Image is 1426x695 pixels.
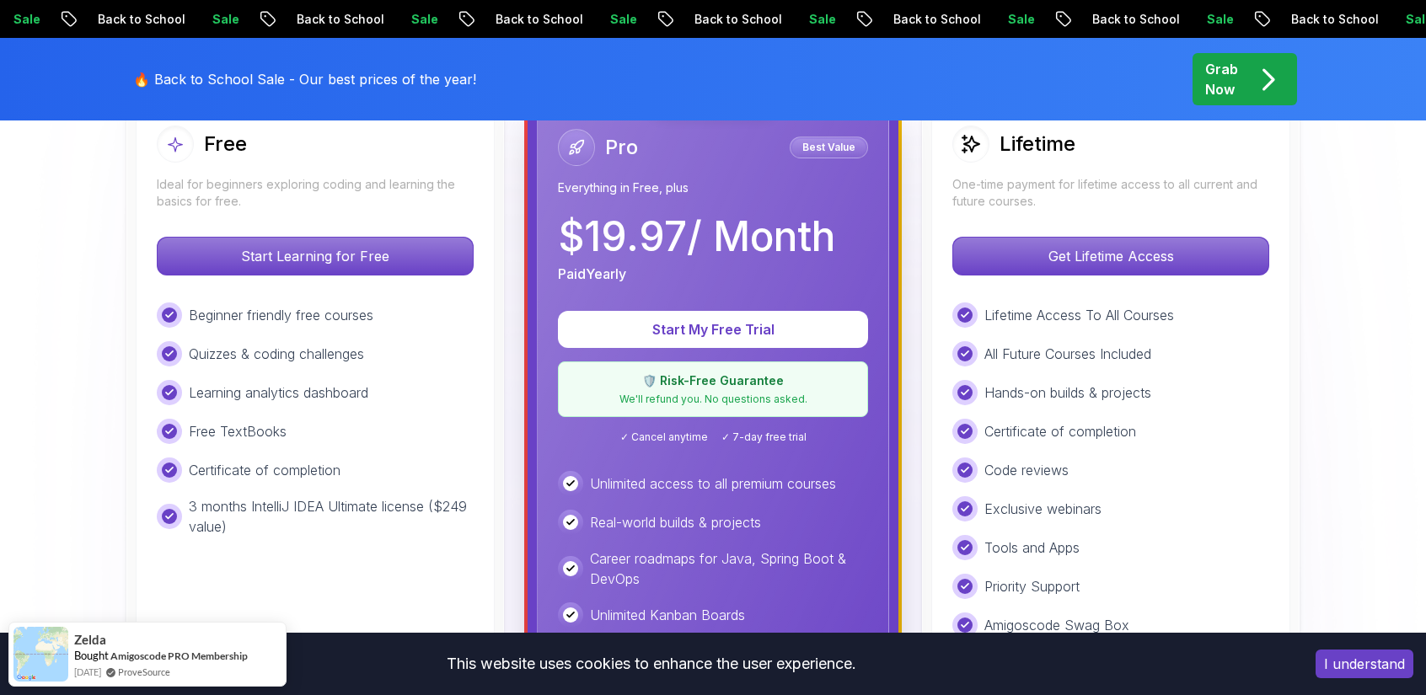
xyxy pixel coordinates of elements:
[1316,650,1413,678] button: Accept cookies
[1277,11,1391,28] p: Back to School
[189,421,287,441] p: Free TextBooks
[158,238,473,275] p: Start Learning for Free
[984,382,1151,403] p: Hands-on builds & projects
[984,576,1080,596] p: Priority Support
[984,615,1129,635] p: Amigoscode Swag Box
[590,548,868,589] p: Career roadmaps for Java, Spring Boot & DevOps
[157,248,474,265] a: Start Learning for Free
[558,179,868,196] p: Everything in Free, plus
[74,665,101,679] span: [DATE]
[13,645,1290,682] div: This website uses cookies to enhance the user experience.
[1193,11,1246,28] p: Sale
[984,421,1136,441] p: Certificate of completion
[189,344,364,364] p: Quizzes & coding challenges
[74,649,109,662] span: Bought
[157,176,474,210] p: Ideal for beginners exploring coding and learning the basics for free.
[558,311,868,348] button: Start My Free Trial
[590,473,836,494] p: Unlimited access to all premium courses
[952,237,1269,275] button: Get Lifetime Access
[1000,131,1075,158] h2: Lifetime
[984,344,1151,364] p: All Future Courses Included
[1078,11,1193,28] p: Back to School
[795,11,849,28] p: Sale
[953,238,1268,275] p: Get Lifetime Access
[952,248,1269,265] a: Get Lifetime Access
[984,305,1174,325] p: Lifetime Access To All Courses
[157,237,474,275] button: Start Learning for Free
[282,11,397,28] p: Back to School
[569,372,857,389] p: 🛡️ Risk-Free Guarantee
[578,319,848,339] p: Start My Free Trial
[792,139,866,156] p: Best Value
[596,11,650,28] p: Sale
[189,496,474,537] p: 3 months IntelliJ IDEA Ultimate license ($249 value)
[189,460,340,480] p: Certificate of completion
[204,131,247,158] h2: Free
[13,627,68,682] img: provesource social proof notification image
[110,650,248,662] a: Amigoscode PRO Membership
[620,430,708,444] span: ✓ Cancel anytime
[397,11,451,28] p: Sale
[590,605,745,625] p: Unlimited Kanban Boards
[189,382,368,403] p: Learning analytics dashboard
[189,305,373,325] p: Beginner friendly free courses
[569,393,857,406] p: We'll refund you. No questions asked.
[721,430,807,444] span: ✓ 7-day free trial
[994,11,1048,28] p: Sale
[984,499,1102,519] p: Exclusive webinars
[590,512,761,532] p: Real-world builds & projects
[1205,59,1238,99] p: Grab Now
[558,217,835,257] p: $ 19.97 / Month
[879,11,994,28] p: Back to School
[74,633,106,647] span: Zelda
[83,11,198,28] p: Back to School
[984,537,1080,558] p: Tools and Apps
[680,11,795,28] p: Back to School
[558,264,626,284] p: Paid Yearly
[118,665,170,679] a: ProveSource
[558,321,868,338] a: Start My Free Trial
[198,11,252,28] p: Sale
[952,176,1269,210] p: One-time payment for lifetime access to all current and future courses.
[133,69,476,89] p: 🔥 Back to School Sale - Our best prices of the year!
[481,11,596,28] p: Back to School
[984,460,1069,480] p: Code reviews
[605,134,638,161] h2: Pro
